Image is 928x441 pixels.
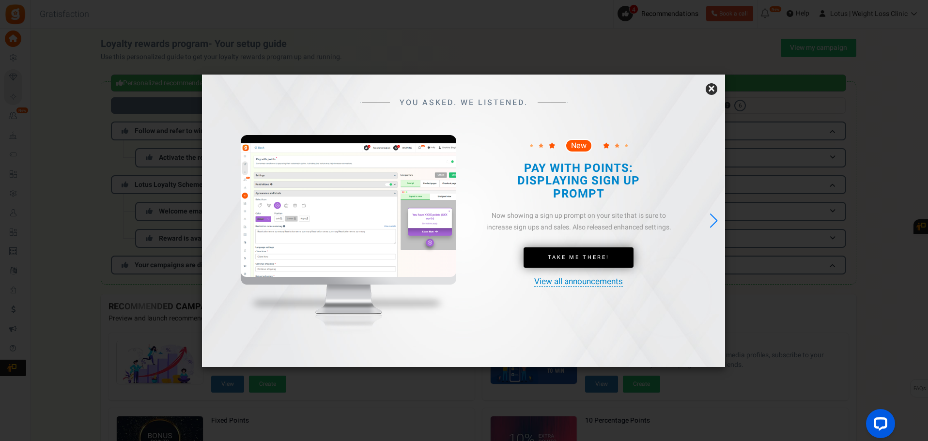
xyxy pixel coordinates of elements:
div: Next slide [707,210,720,231]
img: screenshot [241,143,456,277]
div: Now showing a sign up prompt on your site that is sure to increase sign ups and sales. Also relea... [482,210,675,233]
a: Take Me There! [524,247,634,268]
span: YOU ASKED. WE LISTENED. [400,99,528,107]
a: View all announcements [534,277,623,287]
a: × [706,83,717,95]
span: New [571,142,587,150]
h2: PAY WITH POINTS: DISPLAYING SIGN UP PROMPT [492,162,665,200]
img: mockup [241,135,456,353]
